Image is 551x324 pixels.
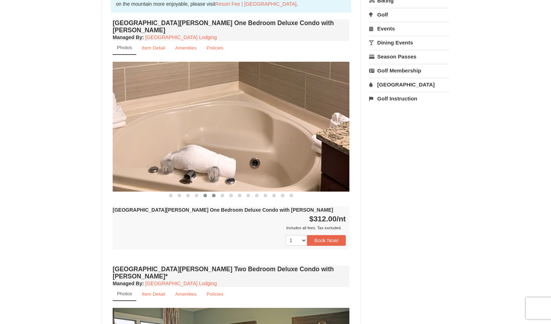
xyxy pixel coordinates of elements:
[137,287,170,301] a: Item Detail
[215,1,296,7] a: Resort Fee | [GEOGRAPHIC_DATA]
[369,50,449,63] a: Season Passes
[145,34,217,40] a: [GEOGRAPHIC_DATA] Lodging
[113,19,349,34] h4: [GEOGRAPHIC_DATA][PERSON_NAME] One Bedroom Deluxe Condo with [PERSON_NAME]
[113,41,136,55] a: Photos
[369,78,449,91] a: [GEOGRAPHIC_DATA]
[145,281,217,286] a: [GEOGRAPHIC_DATA] Lodging
[113,224,346,231] div: Includes all fees. Tax excluded.
[175,291,197,297] small: Amenities
[113,207,333,213] strong: [GEOGRAPHIC_DATA][PERSON_NAME] One Bedroom Deluxe Condo with [PERSON_NAME]
[369,64,449,77] a: Golf Membership
[369,22,449,35] a: Events
[142,45,165,51] small: Item Detail
[117,45,132,50] small: Photos
[175,45,197,51] small: Amenities
[113,281,144,286] strong: :
[113,34,142,40] span: Managed By
[369,92,449,105] a: Golf Instruction
[207,291,223,297] small: Policies
[309,215,346,223] strong: $312.00
[202,41,228,55] a: Policies
[142,291,165,297] small: Item Detail
[113,287,136,301] a: Photos
[113,266,349,280] h4: [GEOGRAPHIC_DATA][PERSON_NAME] Two Bedroom Deluxe Condo with [PERSON_NAME]*
[117,291,132,296] small: Photos
[170,287,201,301] a: Amenities
[113,34,144,40] strong: :
[207,45,223,51] small: Policies
[369,8,449,21] a: Golf
[113,281,142,286] span: Managed By
[202,287,228,301] a: Policies
[369,36,449,49] a: Dining Events
[113,62,349,191] img: 18876286-126-05a1e959.jpg
[336,215,346,223] span: /nt
[170,41,201,55] a: Amenities
[307,235,346,246] button: Book Now!
[137,41,170,55] a: Item Detail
